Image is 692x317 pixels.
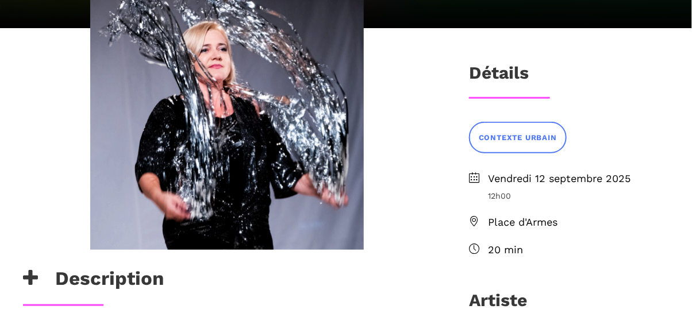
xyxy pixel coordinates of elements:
[469,63,529,91] h3: Détails
[23,267,164,296] h3: Description
[488,214,669,231] span: Place d'Armes
[488,171,669,187] span: Vendredi 12 septembre 2025
[488,190,669,202] span: 12h00
[469,122,567,153] a: CONTEXTE URBAIN
[479,132,557,144] span: CONTEXTE URBAIN
[488,242,669,258] span: 20 min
